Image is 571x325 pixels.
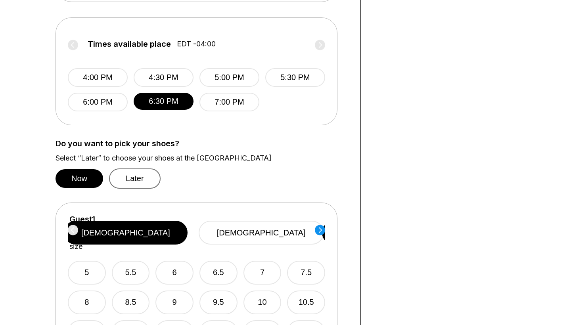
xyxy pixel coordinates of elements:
label: Select “Later” to choose your shoes at the [GEOGRAPHIC_DATA] [56,154,349,162]
label: Guest 1 [69,215,95,224]
button: 8.5 [112,291,150,314]
button: 7.5 [287,261,325,285]
label: Do you want to pick your shoes? [56,139,349,148]
button: 4:00 PM [68,68,128,87]
button: 8 [68,291,106,314]
button: 9.5 [199,291,238,314]
button: 6 [155,261,194,285]
span: EDT -04:00 [177,40,216,48]
span: Times available place [88,40,171,48]
button: 5.5 [112,261,150,285]
button: 5:30 PM [265,68,325,87]
button: Now [56,169,103,188]
button: 6:30 PM [134,93,194,110]
button: 9 [155,291,194,314]
button: 7 [243,261,282,285]
button: 10 [243,291,282,314]
button: 10.5 [287,291,325,314]
button: 6:00 PM [68,93,128,111]
button: Later [109,168,161,189]
button: 5 [68,261,106,285]
button: 6.5 [199,261,238,285]
button: 7:00 PM [199,93,259,111]
button: 4:30 PM [134,68,194,87]
button: 5:00 PM [199,68,259,87]
button: [DEMOGRAPHIC_DATA] [199,221,324,245]
button: [DEMOGRAPHIC_DATA] [64,221,188,245]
